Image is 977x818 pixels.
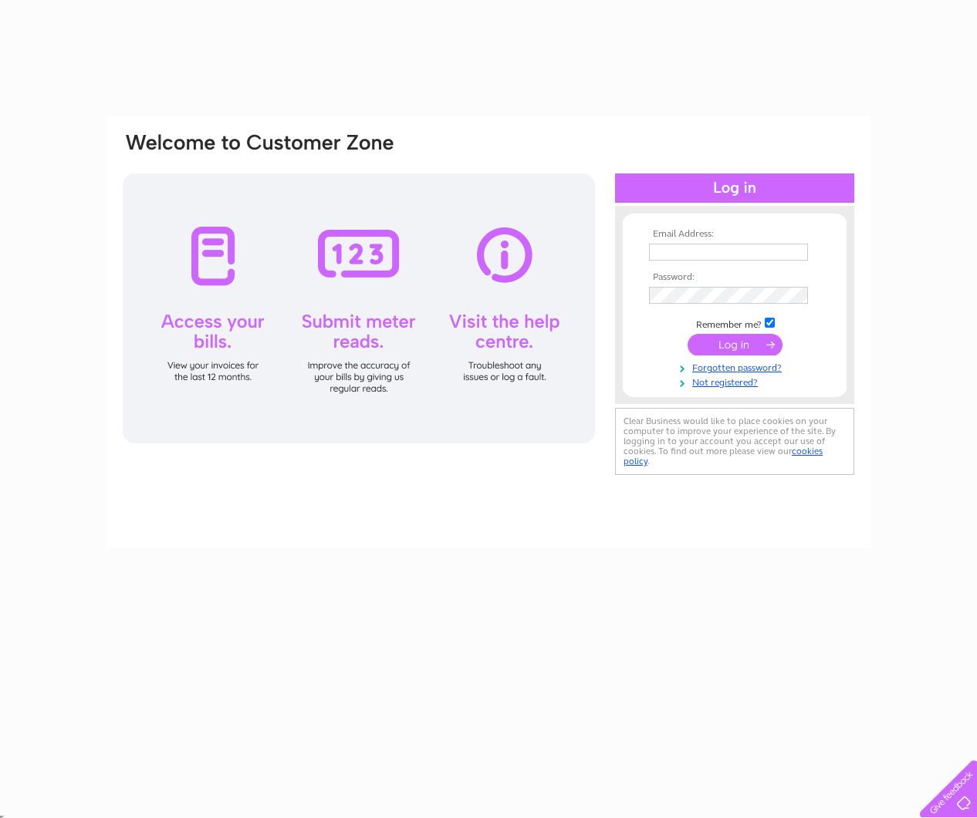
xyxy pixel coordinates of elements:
a: Forgotten password? [649,359,824,374]
a: Not registered? [649,374,824,389]
div: Clear Business would like to place cookies on your computer to improve your experience of the sit... [615,408,854,475]
input: Submit [688,334,783,355]
th: Password: [645,272,824,283]
th: Email Address: [645,229,824,240]
a: cookies policy [624,446,823,466]
td: Remember me? [645,315,824,331]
